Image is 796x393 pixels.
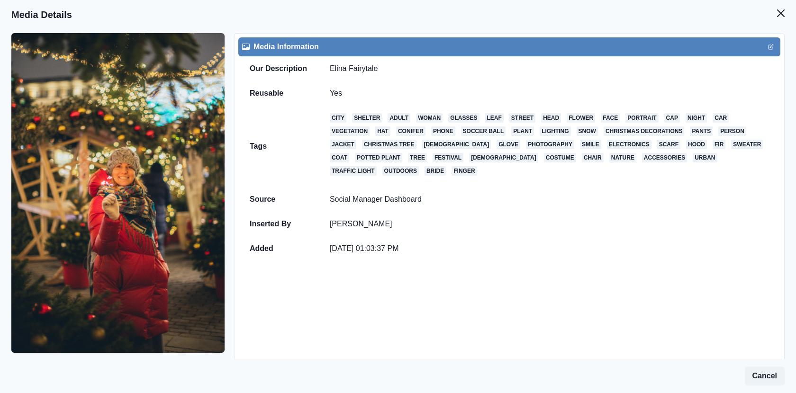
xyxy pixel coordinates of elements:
a: [PERSON_NAME] [330,220,392,228]
a: city [330,113,346,123]
a: lighting [540,126,570,136]
button: Edit [765,41,777,53]
a: woman [416,113,443,123]
a: phone [431,126,455,136]
a: car [713,113,729,123]
a: christmas tree [362,140,416,149]
a: chair [582,153,604,162]
a: vegetation [330,126,370,136]
img: xobkp9fm2wqslqbsgsxy [11,33,225,353]
a: accessories [642,153,687,162]
a: pants [690,126,713,136]
a: leaf [485,113,504,123]
td: Inserted By [238,212,318,236]
td: Elina Fairytale [318,56,780,81]
a: flower [567,113,595,123]
a: electronics [607,140,651,149]
a: smile [580,140,601,149]
a: conifer [396,126,425,136]
a: head [541,113,561,123]
a: shelter [352,113,382,123]
a: face [601,113,620,123]
td: Reusable [238,81,318,106]
button: Close [771,4,790,23]
a: tree [408,153,427,162]
button: Cancel [745,366,785,385]
a: traffic light [330,166,377,176]
a: photography [526,140,574,149]
a: [DEMOGRAPHIC_DATA] [469,153,538,162]
td: Added [238,236,318,261]
td: Source [238,187,318,212]
a: coat [330,153,349,162]
a: glasses [448,113,479,123]
a: festival [433,153,463,162]
a: cap [664,113,680,123]
a: hood [686,140,707,149]
a: fir [713,140,725,149]
a: nature [609,153,636,162]
a: glove [497,140,520,149]
a: urban [693,153,717,162]
a: finger [452,166,477,176]
a: costume [544,153,576,162]
a: potted plant [355,153,402,162]
a: scarf [657,140,680,149]
td: Yes [318,81,780,106]
a: adult [388,113,410,123]
td: Our Description [238,56,318,81]
a: portrait [625,113,658,123]
a: christmas decorations [604,126,684,136]
a: [DEMOGRAPHIC_DATA] [422,140,491,149]
a: person [718,126,746,136]
a: sweater [731,140,763,149]
a: outdoors [382,166,419,176]
td: Tags [238,106,318,187]
a: bride [425,166,446,176]
a: jacket [330,140,356,149]
a: snow [577,126,598,136]
a: night [686,113,707,123]
div: Media Information [242,41,777,53]
td: [DATE] 01:03:37 PM [318,236,780,261]
a: hat [375,126,390,136]
a: plant [511,126,534,136]
a: soccer ball [461,126,506,136]
p: Social Manager Dashboard [330,195,769,204]
a: street [509,113,535,123]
